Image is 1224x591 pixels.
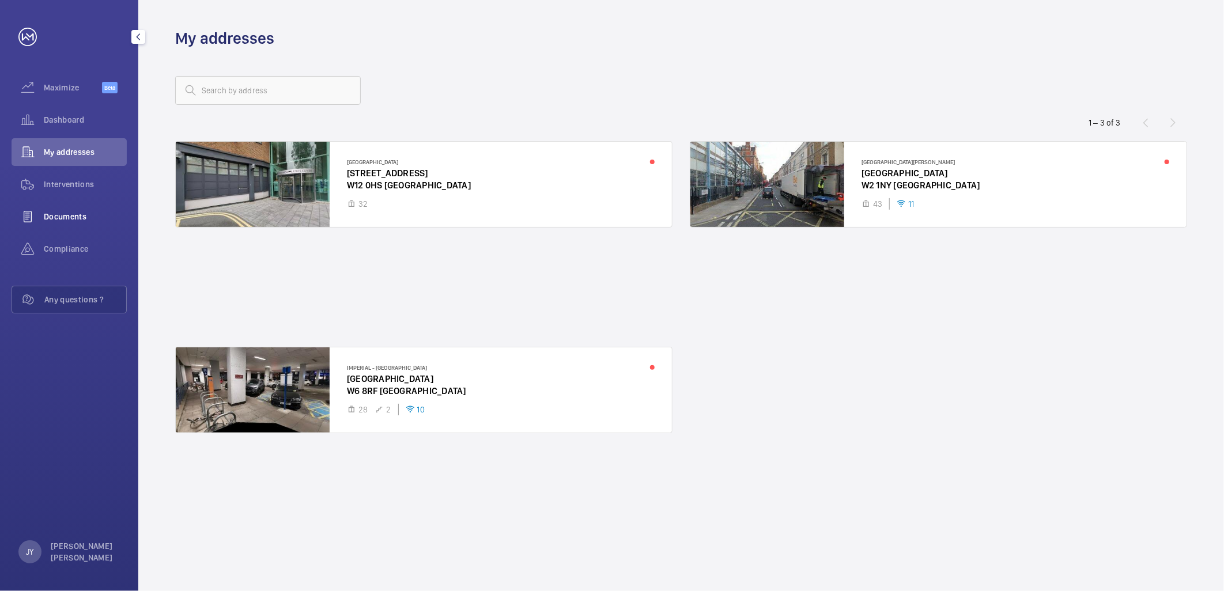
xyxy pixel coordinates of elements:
p: JY [26,546,33,558]
span: Documents [44,211,127,222]
h1: My addresses [175,28,274,49]
span: Beta [102,82,118,93]
span: Dashboard [44,114,127,126]
span: Any questions ? [44,294,126,305]
span: Compliance [44,243,127,255]
div: 1 – 3 of 3 [1089,117,1121,128]
span: Maximize [44,82,102,93]
span: Interventions [44,179,127,190]
input: Search by address [175,76,361,105]
span: My addresses [44,146,127,158]
p: [PERSON_NAME] [PERSON_NAME] [51,540,120,563]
